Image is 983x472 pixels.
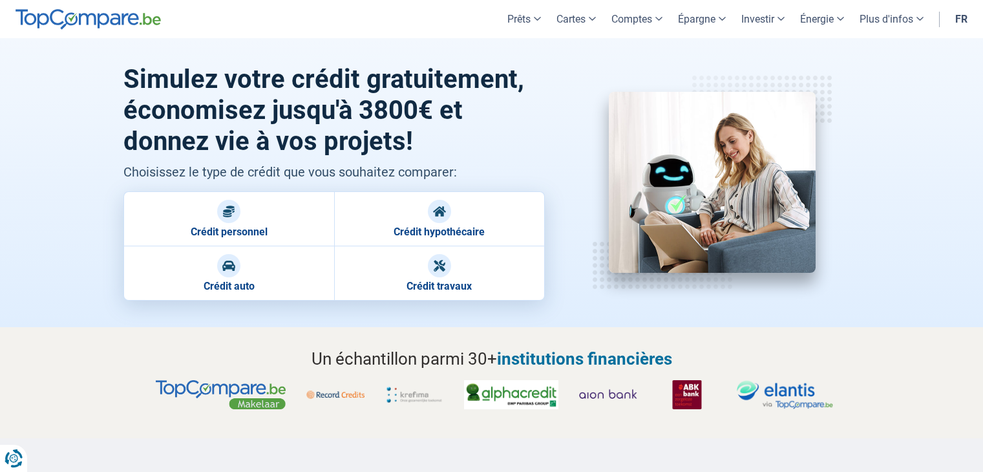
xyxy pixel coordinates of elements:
[306,380,365,409] img: Record Credits
[658,380,716,409] img: ABK Bank
[222,259,235,272] img: Crédit auto
[385,380,443,409] img: Krefima
[123,64,545,157] h1: Simulez votre crédit gratuitement, économisez jusqu'à 3800€ et donnez vie à vos projets!
[433,205,446,218] img: Crédit hypothécaire
[334,191,545,246] a: Crédit hypothécaire Crédit hypothécaire
[123,347,860,371] h2: Un échantillon parmi 30+
[609,92,816,273] img: crédit consommation
[737,380,833,409] img: Elantis via TopCompare
[156,380,285,409] img: TopCompare, makelaars partner voor jouw krediet
[16,9,161,30] img: TopCompare
[123,191,334,246] a: Crédit personnel Crédit personnel
[433,259,446,272] img: Crédit travaux
[334,246,545,301] a: Crédit travaux Crédit travaux
[222,205,235,218] img: Crédit personnel
[579,380,637,409] img: Aion Bank
[123,246,334,301] a: Crédit auto Crédit auto
[464,380,558,409] img: Alphacredit
[497,349,672,369] span: institutions financières
[123,162,545,182] p: Choisissez le type de crédit que vous souhaitez comparer:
